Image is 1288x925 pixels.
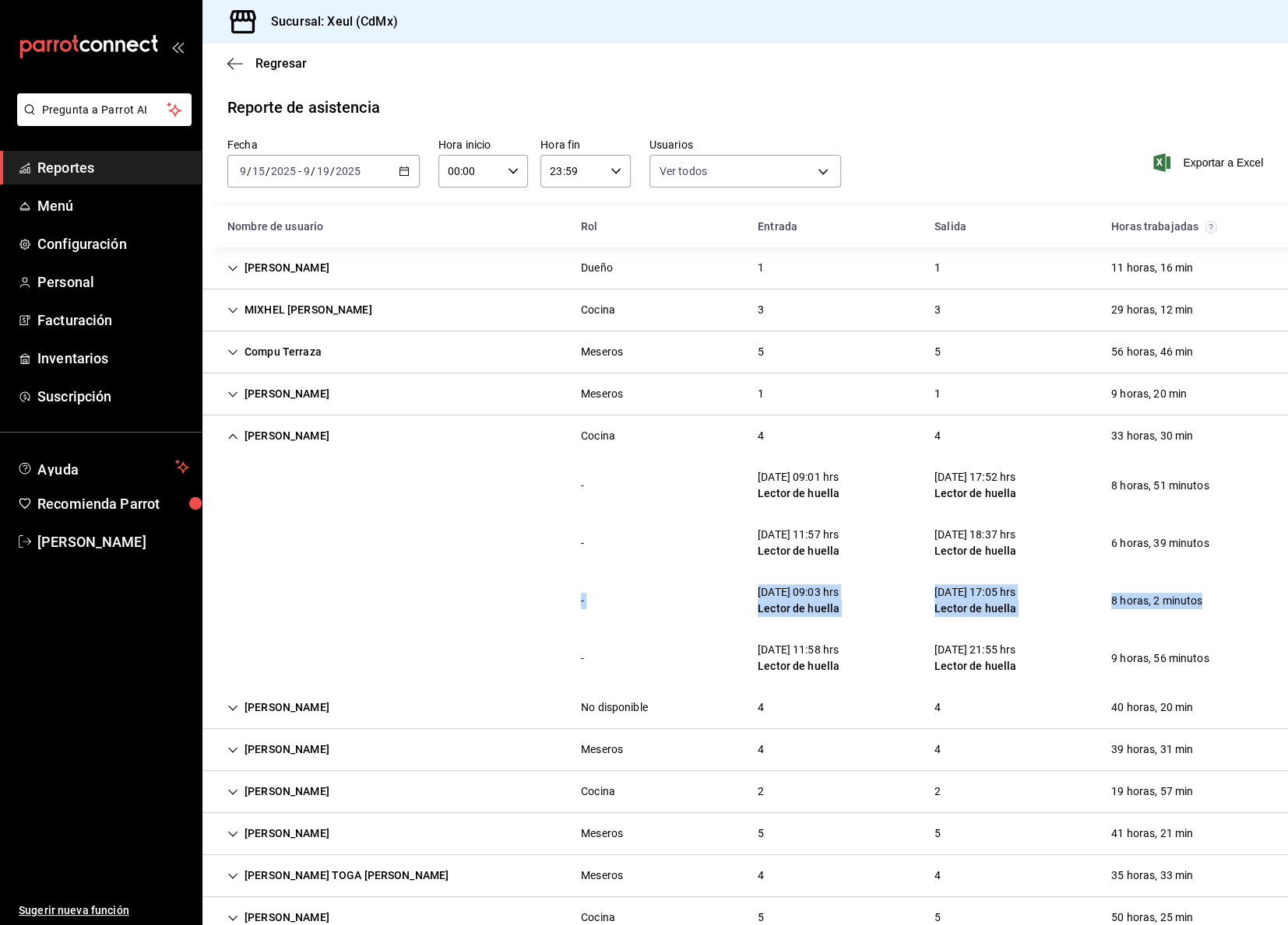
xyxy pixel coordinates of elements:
[1099,296,1205,324] div: Cell
[438,139,528,150] label: Hora inicio
[37,272,189,293] span: Personal
[581,699,648,716] div: No disponible
[1099,422,1205,450] div: Cell
[758,469,839,485] div: [DATE] 09:01 hrs
[1099,644,1222,673] div: Cell
[922,819,953,848] div: Cell
[202,206,1288,247] div: Head
[239,165,247,177] input: --
[215,296,385,324] div: Cell
[649,139,842,150] label: Usuarios
[922,693,953,722] div: Cell
[215,594,240,607] div: Cell
[202,855,1288,897] div: Row
[202,813,1288,855] div: Row
[758,642,839,658] div: [DATE] 11:58 hrs
[202,289,1288,331] div: Row
[922,578,1029,623] div: Cell
[298,165,301,177] span: -
[745,254,776,282] div: Cell
[311,165,315,177] span: /
[1156,153,1263,172] span: Exportar a Excel
[745,296,776,324] div: Cell
[1205,221,1217,233] svg: El total de horas trabajadas por usuario es el resultado de la suma redondeada del registro de ho...
[745,636,852,681] div: Cell
[202,247,1288,289] div: Row
[934,584,1016,601] div: [DATE] 17:05 hrs
[568,296,628,324] div: Cell
[202,771,1288,813] div: Row
[568,861,635,890] div: Cell
[202,629,1288,687] div: Row
[42,102,167,118] span: Pregunta a Parrot AI
[215,693,342,722] div: Cell
[922,777,953,806] div: Cell
[215,212,568,241] div: HeadCell
[303,165,311,177] input: --
[37,348,189,369] span: Inventarios
[37,457,169,476] span: Ayuda
[581,825,623,842] div: Meseros
[568,693,660,722] div: Cell
[1099,693,1205,722] div: Cell
[568,819,635,848] div: Cell
[934,527,1016,543] div: [DATE] 18:37 hrs
[568,587,596,615] div: Cell
[568,338,635,366] div: Cell
[568,422,628,450] div: Cell
[934,601,1016,617] div: Lector de huella
[745,212,922,241] div: HeadCell
[745,819,776,848] div: Cell
[581,741,623,758] div: Meseros
[11,113,192,129] a: Pregunta a Parrot AI
[745,380,776,408] div: Cell
[227,96,380,119] div: Reporte de asistencia
[255,56,307,71] span: Regresar
[922,636,1029,681] div: Cell
[568,471,596,500] div: Cell
[758,658,839,674] div: Lector de huella
[568,380,635,408] div: Cell
[215,380,342,408] div: Cell
[252,165,266,177] input: --
[215,735,342,764] div: Cell
[758,543,839,559] div: Lector de huella
[758,584,839,601] div: [DATE] 09:03 hrs
[922,380,953,408] div: Cell
[316,165,330,177] input: --
[934,543,1016,559] div: Lector de huella
[1099,861,1205,890] div: Cell
[1099,587,1215,615] div: Cell
[758,527,839,543] div: [DATE] 11:57 hrs
[540,139,630,150] label: Hora fin
[581,867,623,884] div: Meseros
[922,338,953,366] div: Cell
[922,422,953,450] div: Cell
[19,902,189,919] span: Sugerir nueva función
[202,572,1288,629] div: Row
[1099,777,1205,806] div: Cell
[581,386,623,402] div: Meseros
[922,735,953,764] div: Cell
[922,520,1029,566] div: Cell
[568,529,596,558] div: Cell
[37,386,189,407] span: Suscripción
[215,422,342,450] div: Cell
[37,195,189,216] span: Menú
[934,485,1016,502] div: Lector de huella
[745,693,776,722] div: Cell
[745,463,852,508] div: Cell
[266,165,270,177] span: /
[37,531,189,552] span: [PERSON_NAME]
[922,254,953,282] div: Cell
[17,93,192,126] button: Pregunta a Parrot AI
[215,254,342,282] div: Cell
[745,338,776,366] div: Cell
[227,56,307,71] button: Regresar
[330,165,335,177] span: /
[1099,735,1205,764] div: Cell
[1099,380,1199,408] div: Cell
[215,537,240,549] div: Cell
[37,233,189,254] span: Configuración
[581,302,615,318] div: Cocina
